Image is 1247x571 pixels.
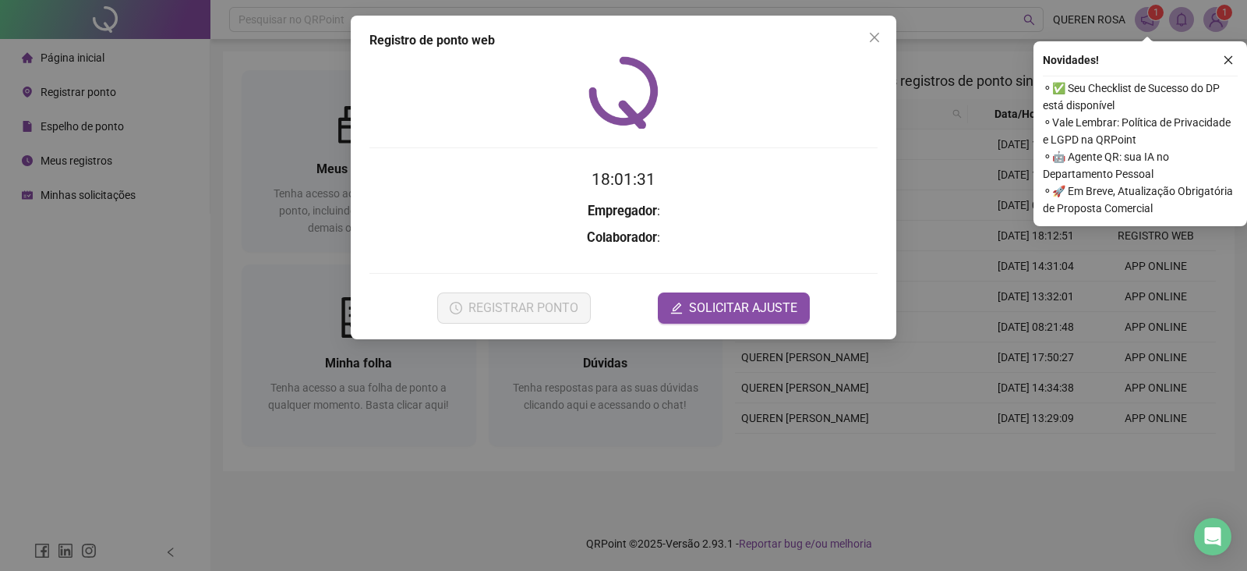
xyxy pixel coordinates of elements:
strong: Empregador [588,204,657,218]
span: ⚬ ✅ Seu Checklist de Sucesso do DP está disponível [1043,80,1238,114]
h3: : [369,228,878,248]
span: Novidades ! [1043,51,1099,69]
button: Close [862,25,887,50]
span: close [868,31,881,44]
button: REGISTRAR PONTO [437,293,591,324]
time: 18:01:31 [592,170,655,189]
span: ⚬ Vale Lembrar: Política de Privacidade e LGPD na QRPoint [1043,114,1238,148]
div: Open Intercom Messenger [1194,518,1231,555]
span: close [1223,55,1234,66]
strong: Colaborador [587,230,657,245]
img: QRPoint [588,56,659,129]
span: edit [670,302,683,314]
h3: : [369,201,878,222]
span: ⚬ 🚀 Em Breve, Atualização Obrigatória de Proposta Comercial [1043,183,1238,217]
div: Registro de ponto web [369,31,878,50]
button: editSOLICITAR AJUSTE [658,293,810,324]
span: SOLICITAR AJUSTE [689,299,797,317]
span: ⚬ 🤖 Agente QR: sua IA no Departamento Pessoal [1043,148,1238,183]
